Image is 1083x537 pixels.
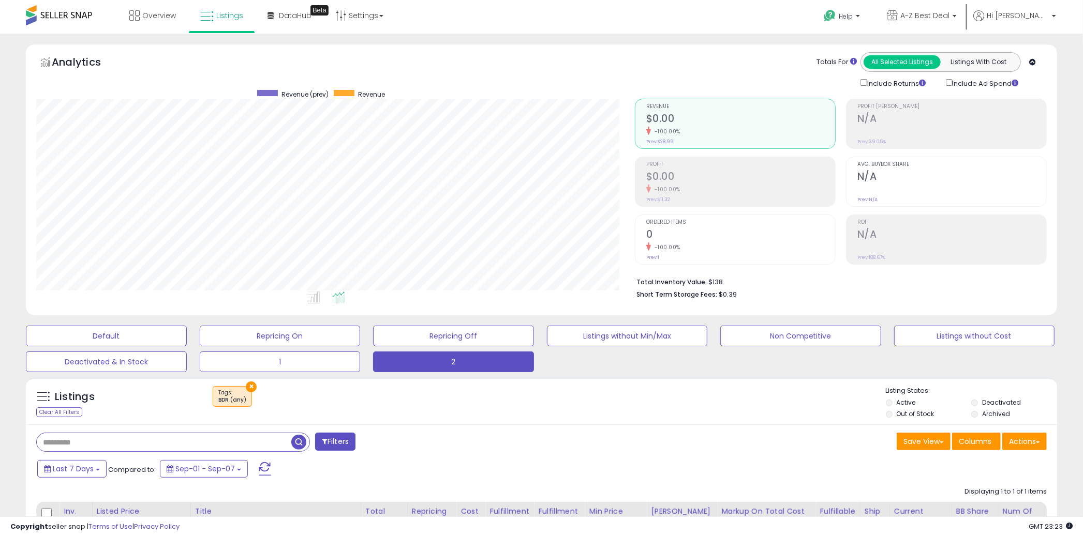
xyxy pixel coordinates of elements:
label: Out of Stock [897,409,934,418]
small: Prev: $11.32 [646,196,670,203]
strong: Copyright [10,521,48,531]
h5: Listings [55,390,95,404]
h5: Analytics [52,55,121,72]
div: Tooltip anchor [310,5,329,16]
div: Include Ad Spend [938,77,1035,88]
h2: $0.00 [646,113,835,127]
label: Active [897,398,916,407]
small: -100.00% [651,128,680,135]
span: 2025-09-15 23:23 GMT [1029,521,1073,531]
button: × [246,381,257,392]
small: Prev: 39.05% [857,139,886,145]
label: Archived [982,409,1010,418]
span: Compared to: [108,465,156,474]
div: [PERSON_NAME] [651,506,713,517]
li: $138 [636,275,1039,287]
div: Current Buybox Price [894,506,947,528]
span: Help [839,12,853,21]
span: A-Z Best Deal [900,10,950,21]
a: Hi [PERSON_NAME] [973,10,1056,34]
div: Markup on Total Cost [721,506,811,517]
p: Listing States: [886,386,1057,396]
span: Tags : [218,389,246,404]
small: Prev: $28.99 [646,139,674,145]
div: BB Share 24h. [956,506,994,528]
b: Total Inventory Value: [636,278,707,286]
div: Total Profit [365,506,403,528]
small: Prev: N/A [857,196,878,203]
div: Totals For [817,57,857,67]
button: Listings With Cost [940,55,1017,69]
button: Save View [897,433,951,450]
span: Revenue (prev) [281,90,329,99]
button: Repricing Off [373,326,534,346]
h2: 0 [646,228,835,242]
small: Prev: 188.67% [857,254,885,260]
button: Last 7 Days [37,460,107,478]
button: Listings without Cost [894,326,1055,346]
div: Listed Price [97,506,186,517]
span: Last 7 Days [53,464,94,474]
h2: N/A [857,228,1046,242]
span: Hi [PERSON_NAME] [987,10,1049,21]
span: Columns [959,436,991,447]
span: Sep-01 - Sep-07 [175,464,235,474]
span: DataHub [279,10,311,21]
h2: N/A [857,113,1046,127]
small: -100.00% [651,243,680,251]
div: seller snap | | [10,522,180,532]
span: Listings [216,10,243,21]
label: Deactivated [982,398,1021,407]
div: Fulfillable Quantity [820,506,855,528]
button: 1 [200,351,361,372]
h2: $0.00 [646,171,835,185]
small: Prev: 1 [646,254,659,260]
span: Revenue [358,90,385,99]
a: Help [815,2,870,34]
button: Actions [1002,433,1047,450]
div: Ship Price [865,506,885,528]
small: -100.00% [651,186,680,193]
button: Repricing On [200,326,361,346]
a: Terms of Use [88,521,132,531]
span: Revenue [646,104,835,110]
span: $0.39 [719,289,737,299]
div: Fulfillment Cost [489,506,529,528]
a: Privacy Policy [134,521,180,531]
span: Avg. Buybox Share [857,162,1046,167]
div: Clear All Filters [36,407,82,417]
button: Sep-01 - Sep-07 [160,460,248,478]
div: Cost [461,506,481,517]
button: Default [26,326,187,346]
span: Ordered Items [646,220,835,225]
div: Num of Comp. [1003,506,1041,528]
div: Fulfillment [538,506,580,517]
button: Non Competitive [720,326,881,346]
b: Short Term Storage Fees: [636,290,717,299]
div: Inv. value [64,506,88,528]
div: Include Returns [853,77,938,88]
span: Overview [142,10,176,21]
span: Profit [PERSON_NAME] [857,104,1046,110]
button: Listings without Min/Max [547,326,708,346]
div: Repricing [412,506,452,517]
button: 2 [373,351,534,372]
span: Profit [646,162,835,167]
button: Filters [315,433,355,451]
div: Displaying 1 to 1 of 1 items [965,487,1047,497]
button: Deactivated & In Stock [26,351,187,372]
div: Min Price [589,506,642,517]
h2: N/A [857,171,1046,185]
div: Title [195,506,357,517]
button: Columns [952,433,1001,450]
button: All Selected Listings [864,55,941,69]
i: Get Help [823,9,836,22]
div: BDR (any) [218,396,246,404]
span: ROI [857,220,1046,225]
